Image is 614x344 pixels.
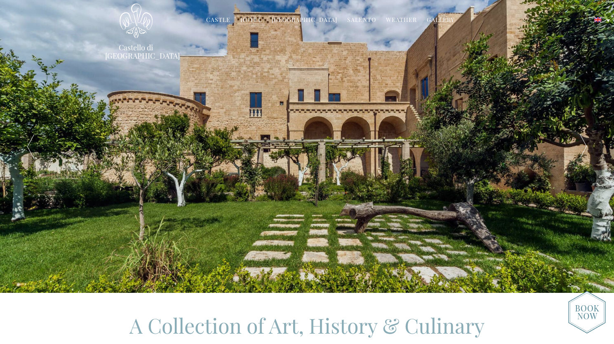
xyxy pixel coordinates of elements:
a: Gallery [427,16,454,25]
a: [GEOGRAPHIC_DATA] [272,16,337,25]
a: Hotel [240,16,262,25]
img: new-booknow.png [568,291,606,334]
a: Castello di [GEOGRAPHIC_DATA] [105,43,167,60]
img: Castello di Ugento [120,3,153,38]
img: English [594,17,602,22]
a: Salento [347,16,376,25]
a: Castle [206,16,231,25]
a: Weather [386,16,417,25]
